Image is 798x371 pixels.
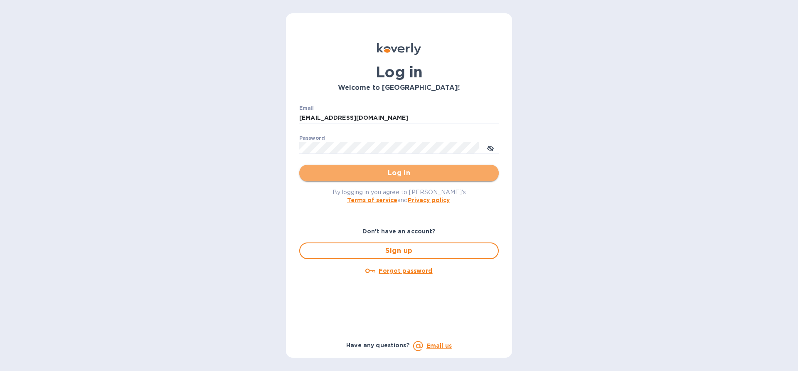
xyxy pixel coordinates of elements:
span: Sign up [307,246,491,256]
h3: Welcome to [GEOGRAPHIC_DATA]! [299,84,499,92]
span: Log in [306,168,492,178]
img: Koverly [377,43,421,55]
button: Sign up [299,242,499,259]
h1: Log in [299,63,499,81]
label: Email [299,106,314,111]
a: Privacy policy [408,197,450,203]
span: By logging in you agree to [PERSON_NAME]'s and . [332,189,466,203]
b: Don't have an account? [362,228,436,235]
b: Have any questions? [346,342,410,349]
u: Forgot password [379,267,432,274]
label: Password [299,136,325,141]
button: toggle password visibility [482,139,499,156]
button: Log in [299,165,499,181]
a: Terms of service [347,197,397,203]
input: Enter email address [299,112,499,124]
a: Email us [426,342,452,349]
